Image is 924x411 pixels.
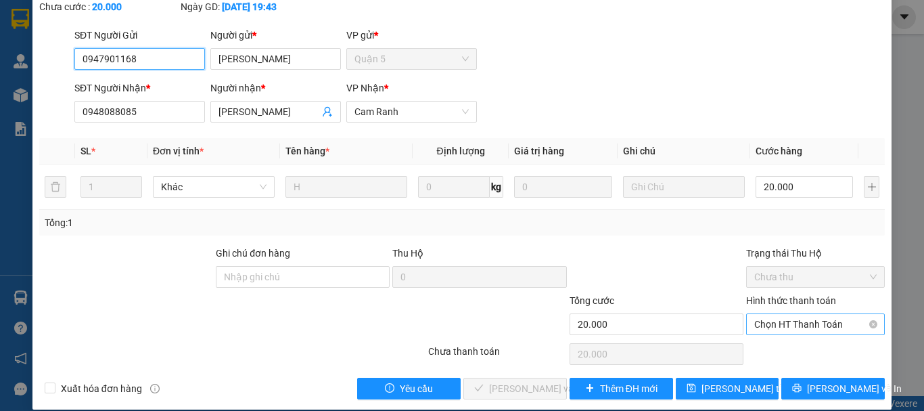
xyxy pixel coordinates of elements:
span: Chưa thu : [114,71,143,103]
span: user-add [322,106,333,117]
button: exclamation-circleYêu cầu [357,378,461,399]
div: Trạng thái Thu Hộ [746,246,885,261]
span: printer [792,383,802,394]
span: [PERSON_NAME] thay đổi [701,381,810,396]
span: Đơn vị tính [153,146,204,156]
span: save [687,383,696,394]
button: printer[PERSON_NAME] và In [781,378,885,399]
span: Giá trị hàng [514,146,564,156]
div: Chưa thanh toán [427,344,568,368]
span: Yêu cầu [400,381,433,396]
div: BỘ [11,28,106,44]
span: Cước hàng [756,146,802,156]
span: Xuất hóa đơn hàng [55,381,147,396]
span: Quận 5 [354,49,469,69]
span: [PERSON_NAME] và In [807,381,902,396]
span: kg [490,176,503,198]
span: Chọn HT Thanh Toán [754,314,877,334]
input: Ghi chú đơn hàng [216,266,390,288]
div: SĐT Người Nhận [74,81,205,95]
div: 230.000 [114,71,212,104]
label: Ghi chú đơn hàng [216,248,290,259]
button: save[PERSON_NAME] thay đổi [676,378,779,399]
b: [DATE] 19:43 [222,1,277,12]
input: Ghi Chú [623,176,745,198]
div: Cam Ranh [11,12,106,28]
span: exclamation-circle [385,383,394,394]
div: 0392791090 [116,44,210,63]
div: 0368782849 [11,44,106,63]
span: Nhận: [116,13,148,27]
button: plus [864,176,879,198]
input: 0 [514,176,611,198]
button: check[PERSON_NAME] và Giao hàng [463,378,567,399]
span: SL [80,146,91,156]
div: Người gửi [210,28,341,43]
button: delete [45,176,66,198]
span: Khác [161,177,267,197]
input: VD: Bàn, Ghế [285,176,407,198]
span: VP Nhận [346,83,384,93]
div: Tổng: 1 [45,215,358,230]
span: Thu Hộ [392,248,423,259]
span: Chưa thu [754,267,877,287]
span: Gửi: [11,13,32,27]
div: Quận 5 [116,12,210,28]
span: info-circle [150,384,160,393]
span: Tên hàng [285,146,329,156]
span: Định lượng [436,146,484,156]
div: SĐT Người Gửi [74,28,205,43]
button: plusThêm ĐH mới [570,378,673,399]
div: TUẤN [116,28,210,44]
label: Hình thức thanh toán [746,295,836,306]
div: VP gửi [346,28,477,43]
span: plus [585,383,595,394]
span: Cam Ranh [354,102,469,122]
b: 20.000 [92,1,122,12]
span: close-circle [869,320,877,328]
span: Thêm ĐH mới [600,381,657,396]
th: Ghi chú [618,138,750,165]
span: Tổng cước [570,295,614,306]
div: Người nhận [210,81,341,95]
